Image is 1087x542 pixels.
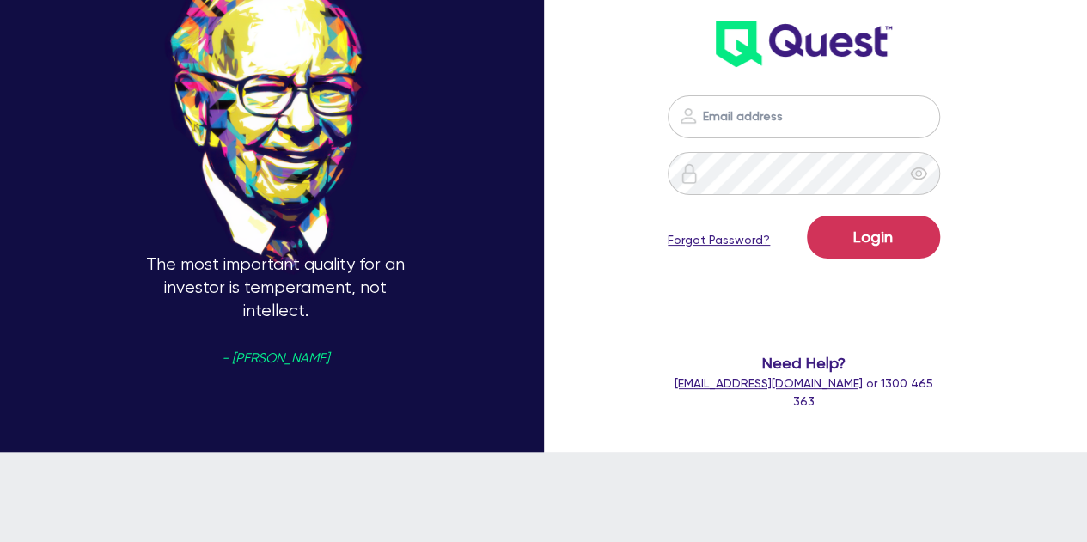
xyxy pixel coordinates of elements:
a: [EMAIL_ADDRESS][DOMAIN_NAME] [675,376,863,390]
img: icon-password [678,106,699,126]
span: - [PERSON_NAME] [222,352,329,365]
img: wH2k97JdezQIQAAAABJRU5ErkJggg== [716,21,892,67]
p: The most important quality for an investor is temperament, not intellect. [137,253,412,528]
span: eye [910,165,927,182]
span: or 1300 465 363 [675,376,933,408]
span: Need Help? [668,351,939,375]
input: Email address [668,95,939,138]
button: Login [807,216,940,259]
a: Forgot Password? [668,231,770,249]
img: icon-password [679,163,699,184]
